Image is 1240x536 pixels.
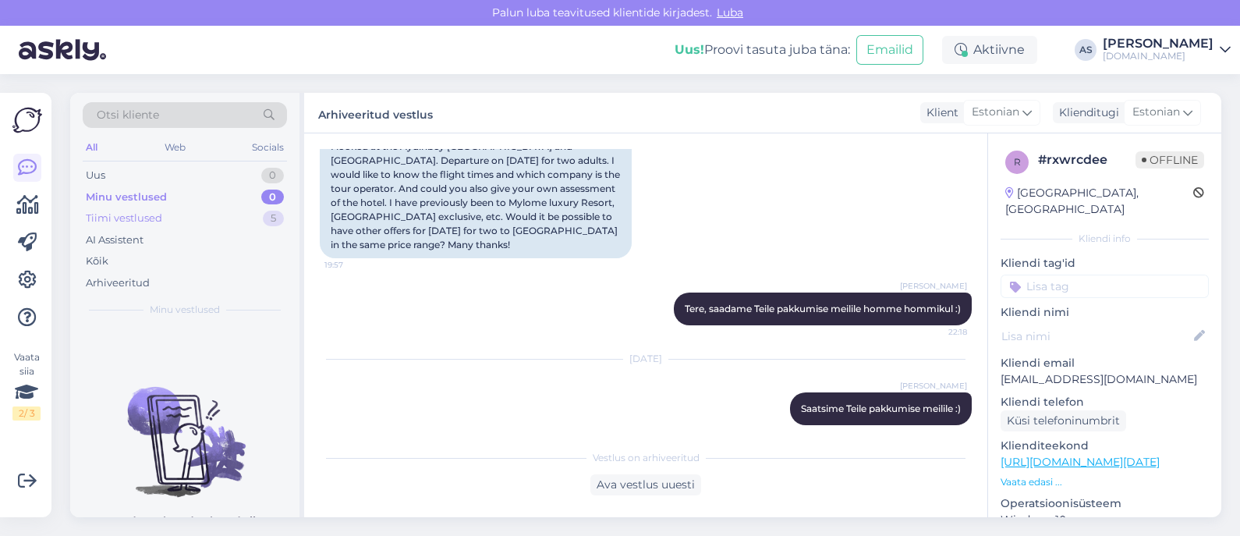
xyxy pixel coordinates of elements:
[86,254,108,269] div: Kõik
[86,211,162,226] div: Tiimi vestlused
[1001,495,1209,512] p: Operatsioonisüsteem
[1014,156,1021,168] span: r
[1001,455,1160,469] a: [URL][DOMAIN_NAME][DATE]
[1053,105,1119,121] div: Klienditugi
[86,168,105,183] div: Uus
[1001,275,1209,298] input: Lisa tag
[1001,355,1209,371] p: Kliendi email
[1103,50,1213,62] div: [DOMAIN_NAME]
[1001,232,1209,246] div: Kliendi info
[1103,37,1231,62] a: [PERSON_NAME][DOMAIN_NAME]
[801,403,961,414] span: Saatsime Teile pakkumise meilile :)
[675,42,704,57] b: Uus!
[900,280,967,292] span: [PERSON_NAME]
[590,474,701,495] div: Ava vestlus uuesti
[1001,410,1126,431] div: Küsi telefoninumbrit
[1001,255,1209,272] p: Kliendi tag'id
[97,107,159,123] span: Otsi kliente
[1132,104,1180,121] span: Estonian
[320,133,632,258] div: I looked at the Aydinbey [GEOGRAPHIC_DATA] and [GEOGRAPHIC_DATA]. Departure on [DATE] for two adu...
[1001,371,1209,388] p: [EMAIL_ADDRESS][DOMAIN_NAME]
[318,102,433,123] label: Arhiveeritud vestlus
[12,350,41,421] div: Vaata siia
[83,137,101,158] div: All
[675,41,850,59] div: Proovi tasuta juba täna:
[320,352,972,366] div: [DATE]
[1001,512,1209,528] p: Windows 10
[1103,37,1213,50] div: [PERSON_NAME]
[249,137,287,158] div: Socials
[712,5,748,20] span: Luba
[1001,304,1209,321] p: Kliendi nimi
[263,211,284,226] div: 5
[1001,438,1209,454] p: Klienditeekond
[920,105,958,121] div: Klient
[12,105,42,135] img: Askly Logo
[1001,475,1209,489] p: Vaata edasi ...
[161,137,189,158] div: Web
[261,190,284,205] div: 0
[900,380,967,392] span: [PERSON_NAME]
[1005,185,1193,218] div: [GEOGRAPHIC_DATA], [GEOGRAPHIC_DATA]
[685,303,961,314] span: Tere, saadame Teile pakkumise meilile homme hommikul :)
[150,303,220,317] span: Minu vestlused
[1001,328,1191,345] input: Lisa nimi
[70,359,299,499] img: No chats
[909,326,967,338] span: 22:18
[942,36,1037,64] div: Aktiivne
[856,35,923,65] button: Emailid
[909,426,967,438] span: 12:59
[105,513,265,530] p: Uued vestlused tulevad siia.
[86,275,150,291] div: Arhiveeritud
[593,451,700,465] span: Vestlus on arhiveeritud
[261,168,284,183] div: 0
[972,104,1019,121] span: Estonian
[86,190,167,205] div: Minu vestlused
[1135,151,1204,169] span: Offline
[1038,151,1135,169] div: # rxwrcdee
[86,233,143,248] div: AI Assistent
[1075,39,1097,61] div: AS
[12,406,41,421] div: 2 / 3
[324,259,383,271] span: 19:57
[1001,394,1209,410] p: Kliendi telefon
